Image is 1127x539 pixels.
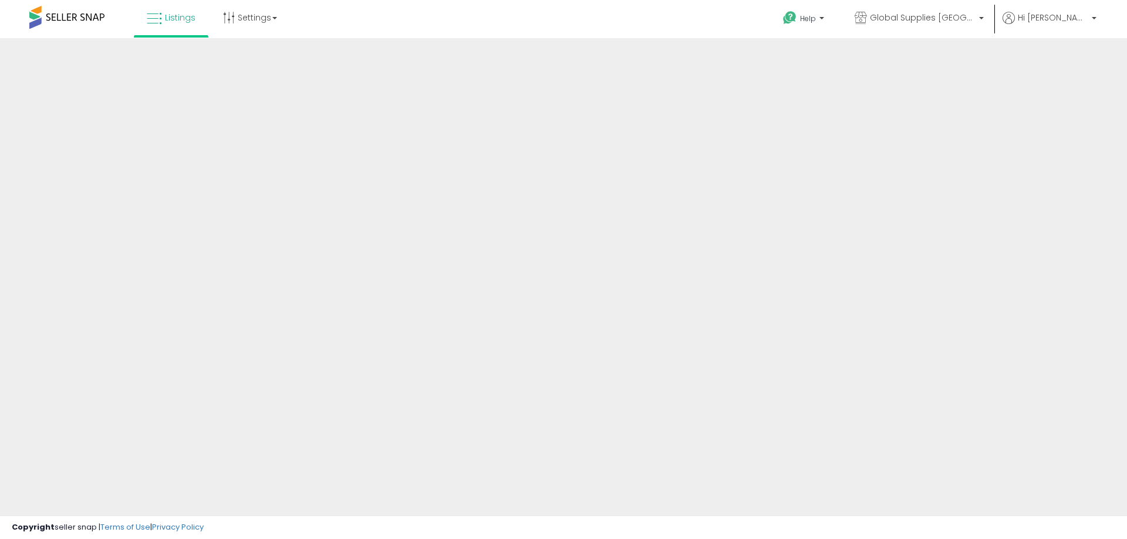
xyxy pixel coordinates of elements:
[152,521,204,533] a: Privacy Policy
[774,2,836,38] a: Help
[1003,12,1096,38] a: Hi [PERSON_NAME]
[782,11,797,25] i: Get Help
[12,521,55,533] strong: Copyright
[100,521,150,533] a: Terms of Use
[800,13,816,23] span: Help
[1018,12,1088,23] span: Hi [PERSON_NAME]
[165,12,195,23] span: Listings
[870,12,976,23] span: Global Supplies [GEOGRAPHIC_DATA]
[12,522,204,533] div: seller snap | |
